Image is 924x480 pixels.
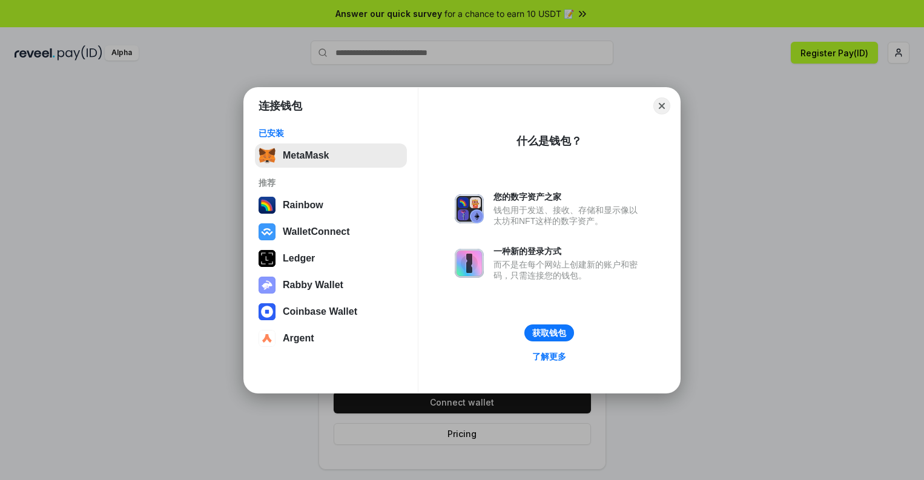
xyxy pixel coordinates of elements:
div: 而不是在每个网站上创建新的账户和密码，只需连接您的钱包。 [493,259,644,281]
div: Argent [283,333,314,344]
div: Rabby Wallet [283,280,343,291]
div: MetaMask [283,150,329,161]
button: Rainbow [255,193,407,217]
div: Ledger [283,253,315,264]
img: svg+xml,%3Csvg%20width%3D%2228%22%20height%3D%2228%22%20viewBox%3D%220%200%2028%2028%22%20fill%3D... [259,303,276,320]
div: 推荐 [259,177,403,188]
div: 获取钱包 [532,327,566,338]
img: svg+xml,%3Csvg%20xmlns%3D%22http%3A%2F%2Fwww.w3.org%2F2000%2Fsvg%22%20fill%3D%22none%22%20viewBox... [259,277,276,294]
img: svg+xml,%3Csvg%20xmlns%3D%22http%3A%2F%2Fwww.w3.org%2F2000%2Fsvg%22%20fill%3D%22none%22%20viewBox... [455,249,484,278]
h1: 连接钱包 [259,99,302,113]
div: 钱包用于发送、接收、存储和显示像以太坊和NFT这样的数字资产。 [493,205,644,226]
button: Coinbase Wallet [255,300,407,324]
div: Rainbow [283,200,323,211]
div: 什么是钱包？ [516,134,582,148]
div: 一种新的登录方式 [493,246,644,257]
button: Close [653,97,670,114]
img: svg+xml,%3Csvg%20width%3D%2228%22%20height%3D%2228%22%20viewBox%3D%220%200%2028%2028%22%20fill%3D... [259,223,276,240]
button: Rabby Wallet [255,273,407,297]
div: 您的数字资产之家 [493,191,644,202]
img: svg+xml,%3Csvg%20xmlns%3D%22http%3A%2F%2Fwww.w3.org%2F2000%2Fsvg%22%20fill%3D%22none%22%20viewBox... [455,194,484,223]
button: Argent [255,326,407,350]
div: Coinbase Wallet [283,306,357,317]
div: WalletConnect [283,226,350,237]
img: svg+xml,%3Csvg%20fill%3D%22none%22%20height%3D%2233%22%20viewBox%3D%220%200%2035%2033%22%20width%... [259,147,276,164]
img: svg+xml,%3Csvg%20xmlns%3D%22http%3A%2F%2Fwww.w3.org%2F2000%2Fsvg%22%20width%3D%2228%22%20height%3... [259,250,276,267]
a: 了解更多 [525,349,573,364]
img: svg+xml,%3Csvg%20width%3D%22120%22%20height%3D%22120%22%20viewBox%3D%220%200%20120%20120%22%20fil... [259,197,276,214]
div: 已安装 [259,128,403,139]
div: 了解更多 [532,351,566,362]
button: WalletConnect [255,220,407,244]
button: 获取钱包 [524,324,574,341]
button: MetaMask [255,143,407,168]
img: svg+xml,%3Csvg%20width%3D%2228%22%20height%3D%2228%22%20viewBox%3D%220%200%2028%2028%22%20fill%3D... [259,330,276,347]
button: Ledger [255,246,407,271]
